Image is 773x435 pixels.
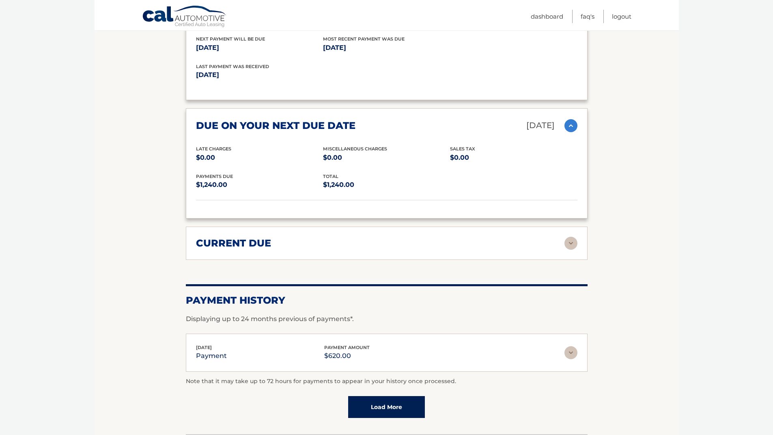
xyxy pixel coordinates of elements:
span: Payments Due [196,174,233,179]
span: payment amount [324,345,370,350]
p: [DATE] [196,42,323,54]
a: FAQ's [581,10,594,23]
span: [DATE] [196,345,212,350]
h2: due on your next due date [196,120,355,132]
a: Logout [612,10,631,23]
h2: current due [196,237,271,249]
p: Note that it may take up to 72 hours for payments to appear in your history once processed. [186,377,588,386]
p: $0.00 [196,152,323,163]
a: Cal Automotive [142,5,227,29]
img: accordion-rest.svg [564,237,577,250]
a: Dashboard [531,10,563,23]
a: Load More [348,396,425,418]
p: Displaying up to 24 months previous of payments*. [186,314,588,324]
span: Sales Tax [450,146,475,152]
img: accordion-active.svg [564,119,577,132]
p: [DATE] [323,42,450,54]
span: total [323,174,338,179]
p: payment [196,350,227,362]
p: $1,240.00 [196,179,323,191]
p: $620.00 [324,350,370,362]
p: [DATE] [526,118,555,133]
span: Miscellaneous Charges [323,146,387,152]
span: Last Payment was received [196,64,269,69]
p: $1,240.00 [323,179,450,191]
p: $0.00 [450,152,577,163]
span: Late Charges [196,146,231,152]
h2: Payment History [186,294,588,306]
p: $0.00 [323,152,450,163]
span: Next Payment will be due [196,36,265,42]
span: Most Recent Payment Was Due [323,36,405,42]
img: accordion-rest.svg [564,346,577,359]
p: [DATE] [196,69,387,81]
